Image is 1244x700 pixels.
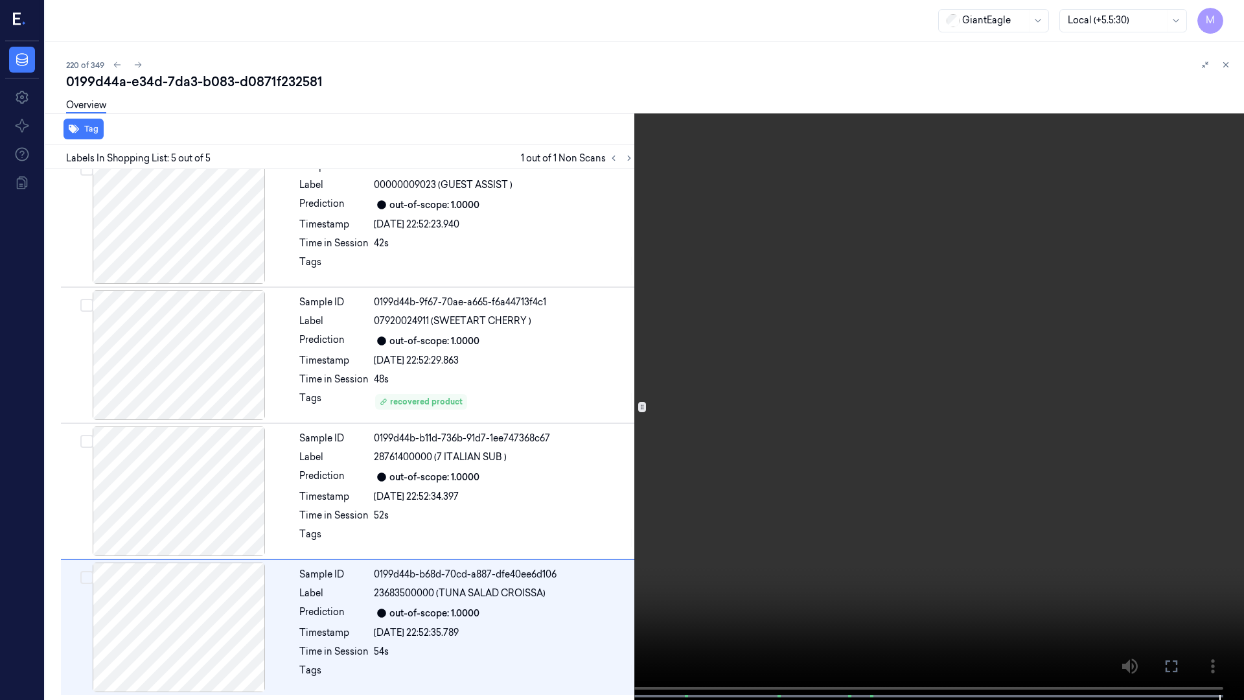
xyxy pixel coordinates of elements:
div: [DATE] 22:52:34.397 [374,490,634,504]
div: Time in Session [299,237,369,250]
div: Timestamp [299,218,369,231]
div: 0199d44b-b11d-736b-91d7-1ee747368c67 [374,432,634,445]
button: Tag [63,119,104,139]
div: Label [299,587,369,600]
div: Time in Session [299,645,369,659]
div: out-of-scope: 1.0000 [389,334,479,348]
span: 23683500000 (TUNA SALAD CROISSA) [374,587,546,600]
div: 54s [374,645,634,659]
div: out-of-scope: 1.0000 [389,471,479,484]
div: Timestamp [299,490,369,504]
div: 48s [374,373,634,386]
div: 0199d44a-e34d-7da3-b083-d0871f232581 [66,73,1234,91]
div: out-of-scope: 1.0000 [389,198,479,212]
div: Time in Session [299,373,369,386]
button: Select row [80,163,93,176]
span: 00000009023 (GUEST ASSIST ) [374,178,513,192]
button: Select row [80,299,93,312]
button: Select row [80,435,93,448]
button: M [1197,8,1223,34]
div: Timestamp [299,626,369,640]
div: Sample ID [299,432,369,445]
button: Select row [80,571,93,584]
div: Label [299,450,369,464]
div: recovered product [380,396,463,408]
div: Timestamp [299,354,369,367]
div: 0199d44b-b68d-70cd-a887-dfe40ee6d106 [374,568,634,581]
div: 42s [374,237,634,250]
div: Tags [299,528,369,548]
div: Label [299,314,369,328]
div: Tags [299,391,369,412]
div: Sample ID [299,568,369,581]
span: 07920024911 (SWEETART CHERRY ) [374,314,531,328]
span: Labels In Shopping List: 5 out of 5 [66,152,211,165]
div: Tags [299,255,369,276]
div: Prediction [299,605,369,621]
div: Label [299,178,369,192]
div: Prediction [299,469,369,485]
div: [DATE] 22:52:29.863 [374,354,634,367]
div: Prediction [299,333,369,349]
div: [DATE] 22:52:35.789 [374,626,634,640]
a: Overview [66,99,106,113]
div: Tags [299,664,369,684]
div: Prediction [299,197,369,213]
div: out-of-scope: 1.0000 [389,607,479,620]
div: 52s [374,509,634,522]
div: Sample ID [299,296,369,309]
div: [DATE] 22:52:23.940 [374,218,634,231]
span: 220 of 349 [66,60,104,71]
span: 1 out of 1 Non Scans [521,150,637,166]
div: Time in Session [299,509,369,522]
span: 28761400000 (7 ITALIAN SUB ) [374,450,507,464]
div: 0199d44b-9f67-70ae-a665-f6a44713f4c1 [374,296,634,309]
